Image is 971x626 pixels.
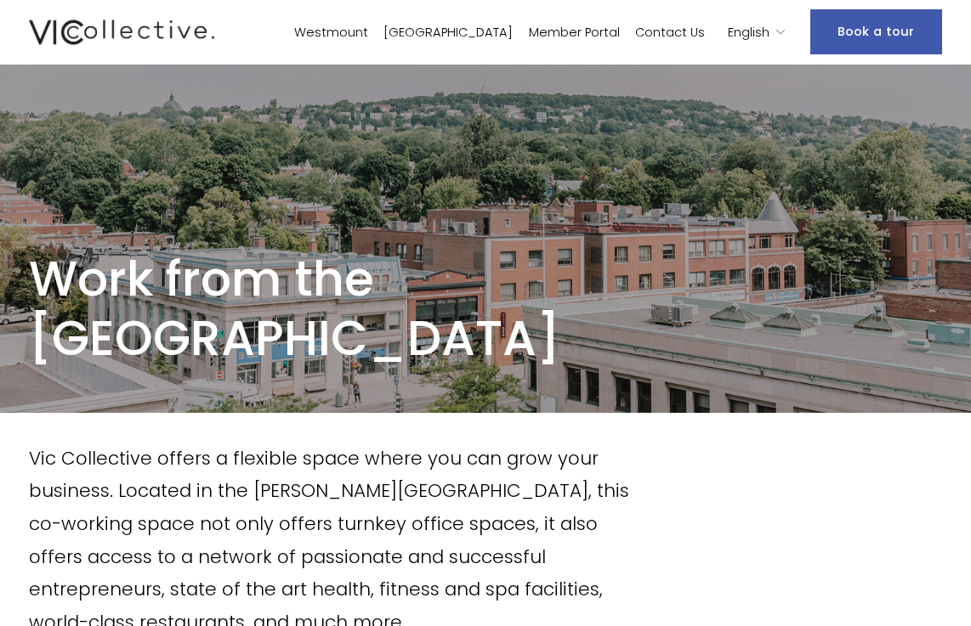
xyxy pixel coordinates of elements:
span: Work from the [GEOGRAPHIC_DATA] [29,245,560,372]
a: Member Portal [529,20,620,44]
a: Contact Us [635,20,705,44]
a: [GEOGRAPHIC_DATA] [383,20,513,44]
a: Book a tour [810,9,942,54]
img: Vic Collective [29,16,214,48]
div: language picker [728,20,786,44]
span: English [728,21,769,43]
a: Westmount [294,20,368,44]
